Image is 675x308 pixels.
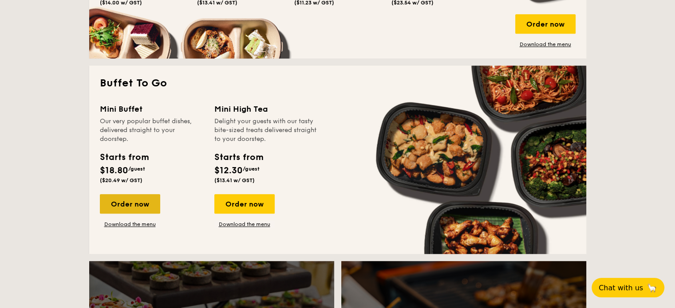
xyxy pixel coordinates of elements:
a: Download the menu [515,41,576,48]
div: Our very popular buffet dishes, delivered straight to your doorstep. [100,117,204,144]
div: Starts from [100,151,148,164]
span: $18.80 [100,165,128,176]
h2: Buffet To Go [100,76,576,90]
a: Download the menu [100,221,160,228]
span: ($13.41 w/ GST) [214,177,255,183]
div: Mini High Tea [214,103,318,115]
a: Download the menu [214,221,275,228]
div: Mini Buffet [100,103,204,115]
span: $12.30 [214,165,243,176]
div: Order now [214,194,275,214]
div: Delight your guests with our tasty bite-sized treats delivered straight to your doorstep. [214,117,318,144]
div: Order now [515,14,576,34]
span: Chat with us [599,284,643,292]
span: 🦙 [647,283,657,293]
span: ($20.49 w/ GST) [100,177,142,183]
div: Order now [100,194,160,214]
button: Chat with us🦙 [592,278,664,297]
div: Starts from [214,151,263,164]
span: /guest [128,166,145,172]
span: /guest [243,166,260,172]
